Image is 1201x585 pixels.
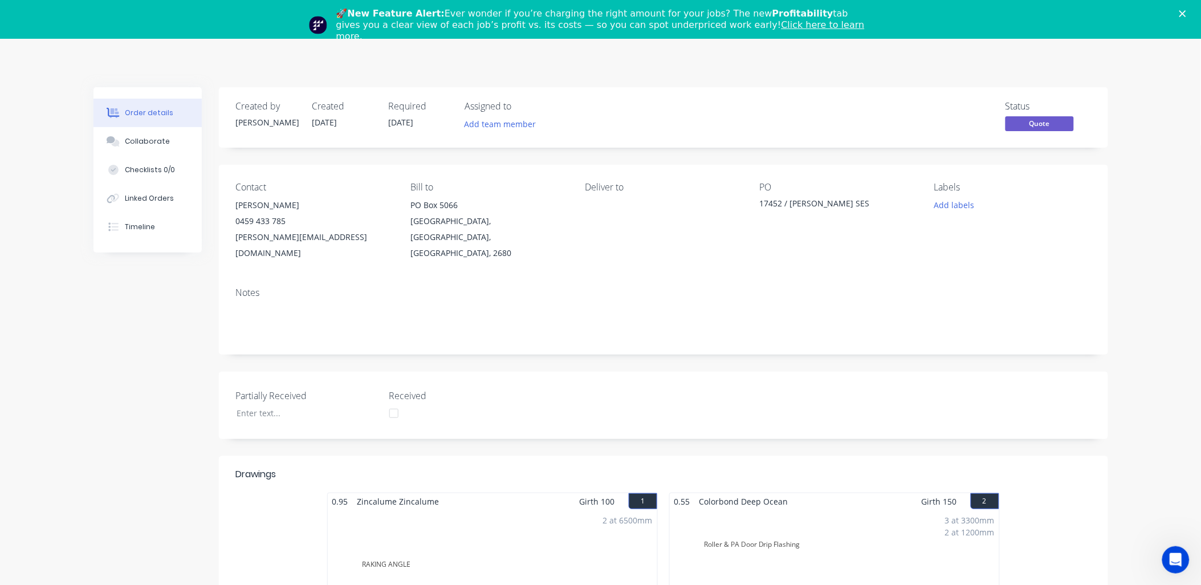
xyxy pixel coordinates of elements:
[629,493,657,509] button: 1
[236,468,276,481] div: Drawings
[760,182,916,193] div: PO
[93,213,202,241] button: Timeline
[236,182,392,193] div: Contact
[236,101,299,112] div: Created by
[236,389,378,403] label: Partially Received
[922,493,957,510] span: Girth 150
[125,193,174,204] div: Linked Orders
[348,8,445,19] b: New Feature Alert:
[125,136,170,147] div: Collaborate
[125,165,175,175] div: Checklists 0/0
[945,514,995,526] div: 3 at 3300mm
[236,229,392,261] div: [PERSON_NAME][EMAIL_ADDRESS][DOMAIN_NAME]
[236,213,392,229] div: 0459 433 785
[93,184,202,213] button: Linked Orders
[1005,116,1074,131] span: Quote
[1179,10,1191,17] div: Close
[236,197,392,261] div: [PERSON_NAME]0459 433 785[PERSON_NAME][EMAIL_ADDRESS][DOMAIN_NAME]
[336,19,865,42] a: Click here to learn more.
[312,101,375,112] div: Created
[945,526,995,538] div: 2 at 1200mm
[760,197,902,213] div: 17452 / [PERSON_NAME] SES
[585,182,741,193] div: Deliver to
[389,101,451,112] div: Required
[236,116,299,128] div: [PERSON_NAME]
[410,182,567,193] div: Bill to
[236,287,1091,298] div: Notes
[1005,101,1091,112] div: Status
[465,116,543,132] button: Add team member
[1162,546,1190,574] iframe: Intercom live chat
[236,197,392,213] div: [PERSON_NAME]
[695,493,793,510] span: Colorbond Deep Ocean
[328,493,353,510] span: 0.95
[410,213,567,261] div: [GEOGRAPHIC_DATA], [GEOGRAPHIC_DATA], [GEOGRAPHIC_DATA], 2680
[772,8,833,19] b: Profitability
[125,108,173,118] div: Order details
[336,8,874,42] div: 🚀 Ever wonder if you’re charging the right amount for your jobs? The new tab gives you a clear vi...
[353,493,444,510] span: Zincalume Zincalume
[934,182,1090,193] div: Labels
[1005,116,1074,133] button: Quote
[971,493,999,509] button: 2
[670,493,695,510] span: 0.55
[580,493,615,510] span: Girth 100
[465,101,579,112] div: Assigned to
[410,197,567,213] div: PO Box 5066
[309,16,327,34] img: Profile image for Team
[93,156,202,184] button: Checklists 0/0
[603,514,653,526] div: 2 at 6500mm
[389,389,532,403] label: Received
[93,127,202,156] button: Collaborate
[93,99,202,127] button: Order details
[410,197,567,261] div: PO Box 5066[GEOGRAPHIC_DATA], [GEOGRAPHIC_DATA], [GEOGRAPHIC_DATA], 2680
[389,117,414,128] span: [DATE]
[125,222,155,232] div: Timeline
[312,117,337,128] span: [DATE]
[458,116,542,132] button: Add team member
[928,197,980,213] button: Add labels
